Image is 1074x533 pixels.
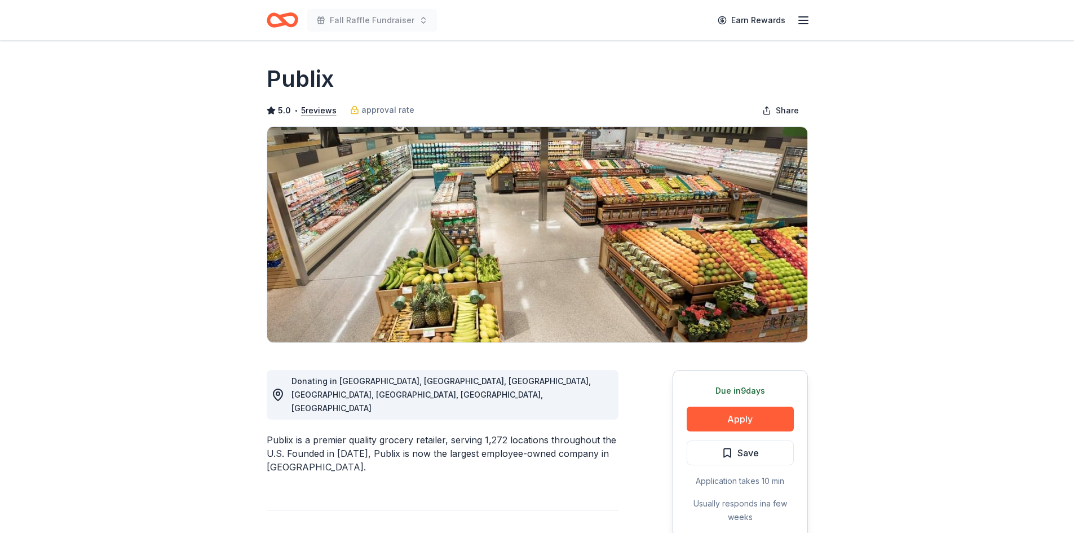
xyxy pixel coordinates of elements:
button: Fall Raffle Fundraiser [307,9,437,32]
h1: Publix [267,63,334,95]
span: Share [776,104,799,117]
span: Save [737,446,759,460]
a: Home [267,7,298,33]
img: Image for Publix [267,127,807,342]
span: Donating in [GEOGRAPHIC_DATA], [GEOGRAPHIC_DATA], [GEOGRAPHIC_DATA], [GEOGRAPHIC_DATA], [GEOGRAPH... [291,376,591,413]
span: approval rate [361,103,414,117]
button: 5reviews [301,104,337,117]
div: Application takes 10 min [687,474,794,488]
button: Apply [687,407,794,431]
a: Earn Rewards [711,10,792,30]
button: Share [753,99,808,122]
div: Publix is a premier quality grocery retailer, serving 1,272 locations throughout the U.S. Founded... [267,433,618,474]
span: Fall Raffle Fundraiser [330,14,414,27]
div: Due in 9 days [687,384,794,398]
span: 5.0 [278,104,291,117]
span: • [294,106,298,115]
button: Save [687,441,794,465]
a: approval rate [350,103,414,117]
div: Usually responds in a few weeks [687,497,794,524]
